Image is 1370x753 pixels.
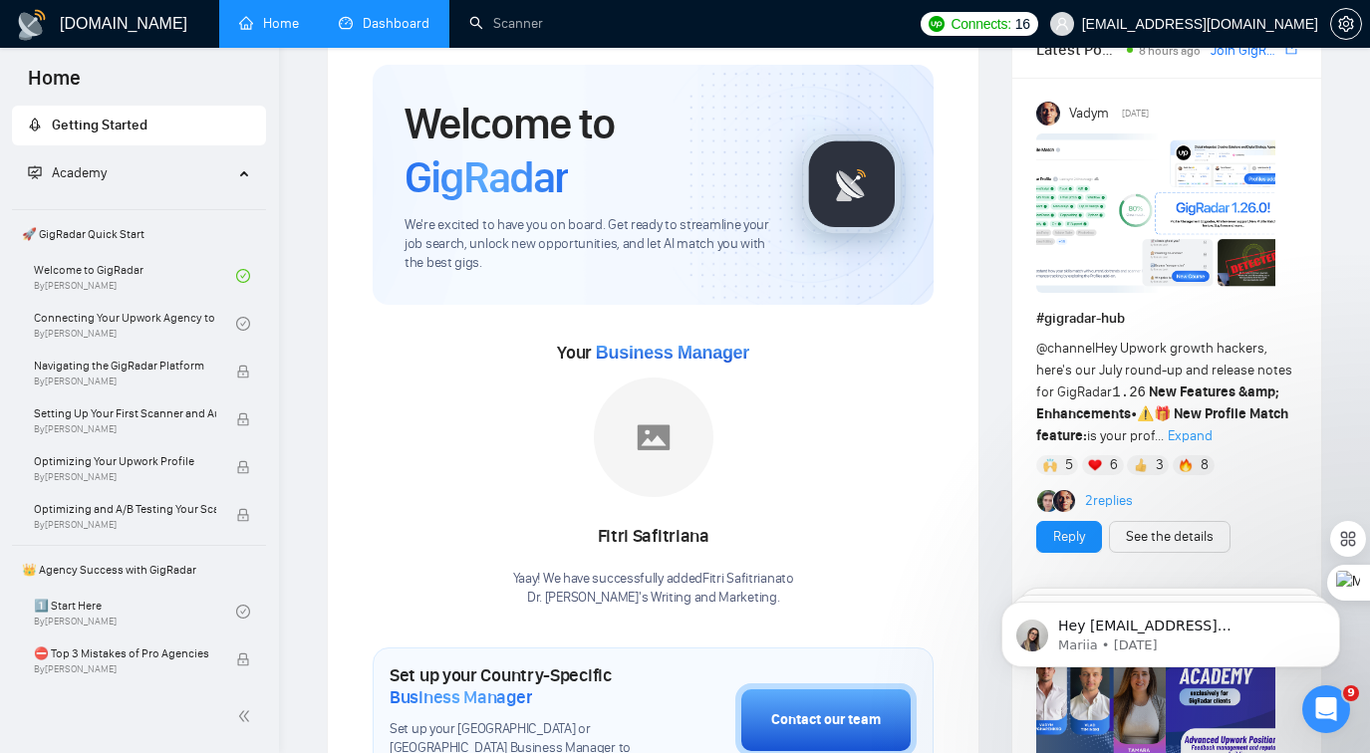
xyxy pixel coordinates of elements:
span: By [PERSON_NAME] [34,376,216,387]
code: 1.26 [1112,384,1146,400]
span: double-left [237,706,257,726]
h1: Set up your Country-Specific [390,664,636,708]
span: export [1285,41,1297,57]
a: 1️⃣ Start HereBy[PERSON_NAME] [34,590,236,633]
span: Optimizing Your Upwork Profile [34,451,216,471]
iframe: Intercom live chat [1302,685,1350,733]
iframe: Intercom notifications message [971,560,1370,699]
button: setting [1330,8,1362,40]
img: 🙌 [1043,458,1057,472]
div: Fitri Safitriana [513,520,794,554]
a: dashboardDashboard [339,15,429,32]
span: Business Manager [596,343,749,363]
a: Connecting Your Upwork Agency to GigRadarBy[PERSON_NAME] [34,302,236,346]
img: upwork-logo.png [929,16,945,32]
span: Setting Up Your First Scanner and Auto-Bidder [34,403,216,423]
a: setting [1330,16,1362,32]
span: @channel [1036,340,1095,357]
span: Home [12,64,97,106]
a: See the details [1126,526,1214,548]
span: Hey Upwork growth hackers, here's our July round-up and release notes for GigRadar • is your prof... [1036,340,1292,444]
img: logo [16,9,48,41]
span: check-circle [236,269,250,283]
span: We're excited to have you on board. Get ready to streamline your job search, unlock new opportuni... [405,216,770,273]
span: rocket [28,118,42,131]
img: 🔥 [1179,458,1193,472]
span: Your [557,342,749,364]
a: searchScanner [469,15,543,32]
span: check-circle [236,605,250,619]
span: [DATE] [1122,105,1149,123]
span: 8 [1201,455,1209,475]
a: export [1285,40,1297,59]
span: Academy [28,164,107,181]
span: 3 [1156,455,1164,475]
span: Academy [52,164,107,181]
span: 🚀 GigRadar Quick Start [14,214,264,254]
div: Contact our team [771,709,881,731]
span: 🎁 [1154,405,1171,422]
span: lock [236,460,250,474]
span: Vadym [1069,103,1109,125]
p: Dr. [PERSON_NAME]'s Writing and Marketing . [513,589,794,608]
img: F09AC4U7ATU-image.png [1036,133,1275,293]
span: check-circle [236,317,250,331]
button: Reply [1036,521,1102,553]
span: Latest Posts from the GigRadar Community [1036,37,1120,62]
span: 16 [1015,13,1030,35]
li: Getting Started [12,106,266,145]
span: user [1055,17,1069,31]
img: 👍 [1134,458,1148,472]
span: Business Manager [390,686,532,708]
span: Connects: [951,13,1010,35]
span: lock [236,412,250,426]
span: By [PERSON_NAME] [34,471,216,483]
img: Vadym [1036,102,1060,125]
a: 2replies [1085,491,1133,511]
span: setting [1331,16,1361,32]
span: lock [236,508,250,522]
span: Navigating the GigRadar Platform [34,356,216,376]
span: By [PERSON_NAME] [34,663,216,675]
span: Expand [1168,427,1213,444]
a: Join GigRadar Slack Community [1211,40,1281,62]
span: By [PERSON_NAME] [34,519,216,531]
span: lock [236,365,250,378]
h1: Welcome to [405,97,770,204]
a: Reply [1053,526,1085,548]
a: Welcome to GigRadarBy[PERSON_NAME] [34,254,236,298]
span: GigRadar [405,150,568,204]
button: See the details [1109,521,1231,553]
img: Alex B [1037,490,1059,512]
img: gigradar-logo.png [802,134,902,234]
span: ⛔ Top 3 Mistakes of Pro Agencies [34,643,216,663]
strong: New Features &amp; Enhancements [1036,383,1279,422]
span: Optimizing and A/B Testing Your Scanner for Better Results [34,499,216,519]
span: lock [236,652,250,666]
a: homeHome [239,15,299,32]
h1: # gigradar-hub [1036,308,1297,330]
span: 👑 Agency Success with GigRadar [14,550,264,590]
span: 9 [1343,685,1359,701]
span: 5 [1065,455,1073,475]
img: ❤️ [1088,458,1102,472]
span: 8 hours ago [1139,44,1201,58]
img: placeholder.png [594,377,713,497]
span: 6 [1110,455,1118,475]
span: ⚠️ [1137,405,1154,422]
span: Getting Started [52,117,147,133]
span: By [PERSON_NAME] [34,423,216,435]
div: Yaay! We have successfully added Fitri Safitriana to [513,570,794,608]
span: fund-projection-screen [28,165,42,179]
